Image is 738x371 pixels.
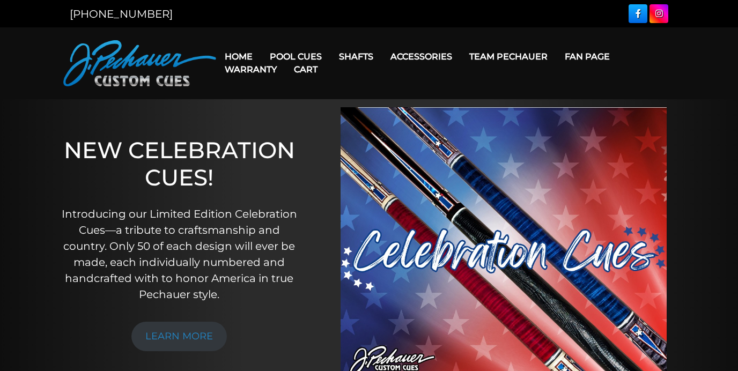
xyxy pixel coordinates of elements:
a: Accessories [382,43,461,70]
p: Introducing our Limited Edition Celebration Cues—a tribute to craftsmanship and country. Only 50 ... [61,206,298,302]
a: Warranty [216,56,285,83]
a: [PHONE_NUMBER] [70,8,173,20]
img: Pechauer Custom Cues [63,40,216,86]
h1: NEW CELEBRATION CUES! [61,137,298,191]
a: Cart [285,56,326,83]
a: Fan Page [556,43,618,70]
a: Pool Cues [261,43,330,70]
a: Shafts [330,43,382,70]
a: Home [216,43,261,70]
a: Team Pechauer [461,43,556,70]
a: LEARN MORE [131,322,227,351]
